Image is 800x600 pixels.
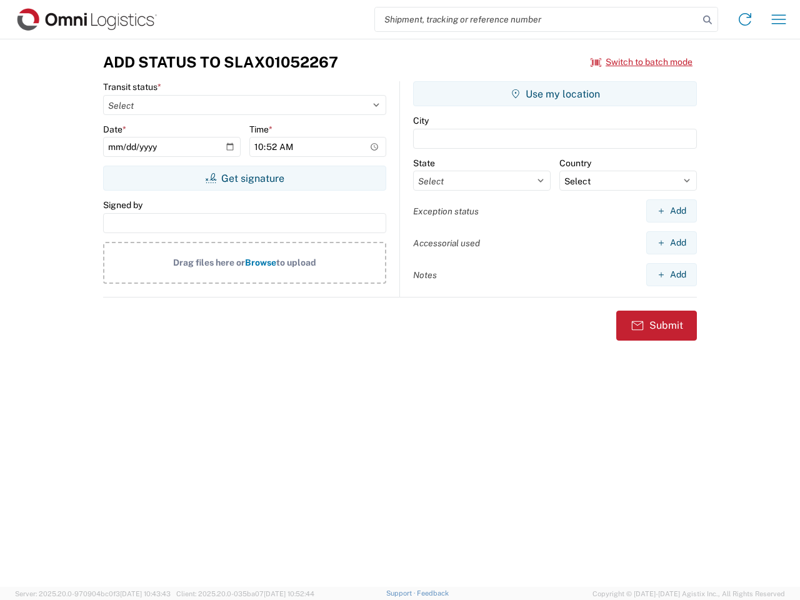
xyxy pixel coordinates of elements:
[103,81,161,92] label: Transit status
[646,263,697,286] button: Add
[173,257,245,267] span: Drag files here or
[120,590,171,597] span: [DATE] 10:43:43
[413,206,479,217] label: Exception status
[591,52,692,72] button: Switch to batch mode
[386,589,417,597] a: Support
[245,257,276,267] span: Browse
[276,257,316,267] span: to upload
[592,588,785,599] span: Copyright © [DATE]-[DATE] Agistix Inc., All Rights Reserved
[413,269,437,281] label: Notes
[103,199,142,211] label: Signed by
[103,166,386,191] button: Get signature
[413,237,480,249] label: Accessorial used
[559,157,591,169] label: Country
[616,311,697,341] button: Submit
[103,124,126,135] label: Date
[413,115,429,126] label: City
[15,590,171,597] span: Server: 2025.20.0-970904bc0f3
[375,7,699,31] input: Shipment, tracking or reference number
[413,157,435,169] label: State
[646,231,697,254] button: Add
[103,53,338,71] h3: Add Status to SLAX01052267
[264,590,314,597] span: [DATE] 10:52:44
[413,81,697,106] button: Use my location
[646,199,697,222] button: Add
[176,590,314,597] span: Client: 2025.20.0-035ba07
[249,124,272,135] label: Time
[417,589,449,597] a: Feedback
